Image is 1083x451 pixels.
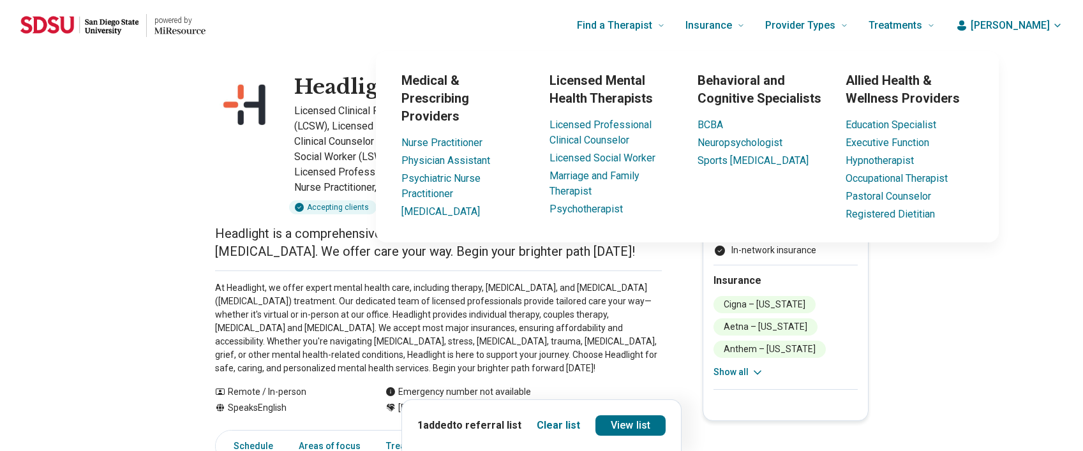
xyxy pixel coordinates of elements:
[549,170,639,197] a: Marriage and Family Therapist
[385,385,531,399] div: Emergency number not available
[398,401,509,415] span: [DEMOGRAPHIC_DATA] ally
[294,103,662,195] p: Licensed Clinical Professional Counselor (LCPC), Licensed Clinical Social Worker (LCSW), Licensed...
[846,71,973,107] h3: Allied Health & Wellness Providers
[846,172,948,184] a: Occupational Therapist
[154,15,205,26] p: powered by
[713,296,816,313] li: Cigna – [US_STATE]
[846,190,931,202] a: Pastoral Counselor
[698,71,825,107] h3: Behavioral and Cognitive Specialists
[713,244,858,257] li: In-network insurance
[765,17,835,34] span: Provider Types
[869,17,922,34] span: Treatments
[417,418,521,433] p: 1 added
[452,419,521,431] span: to referral list
[215,281,662,375] p: At Headlight, we offer expert mental health care, including therapy, [MEDICAL_DATA], and [MEDICAL...
[294,74,480,101] h1: Headlight Health
[713,366,764,379] button: Show all
[595,415,666,436] a: View list
[549,152,655,164] a: Licensed Social Worker
[215,385,360,399] div: Remote / In-person
[698,154,809,166] a: Sports [MEDICAL_DATA]
[537,418,580,433] button: Clear list
[401,137,482,149] a: Nurse Practitioner
[846,154,914,166] a: Hypnotherapist
[401,205,480,218] a: [MEDICAL_DATA]
[289,200,377,214] div: Accepting clients
[401,154,490,166] a: Physician Assistant
[713,341,826,358] li: Anthem – [US_STATE]
[846,119,936,131] a: Education Specialist
[713,318,818,336] li: Aetna – [US_STATE]
[698,119,723,131] a: BCBA
[215,401,360,415] div: Speaks English
[846,208,935,220] a: Registered Dietitian
[401,172,481,200] a: Psychiatric Nurse Practitioner
[299,51,1075,242] div: Provider Types
[713,244,858,257] ul: Payment options
[549,119,652,146] a: Licensed Professional Clinical Counselor
[549,203,623,215] a: Psychotherapist
[846,137,929,149] a: Executive Function
[549,71,677,107] h3: Licensed Mental Health Therapists
[577,17,652,34] span: Find a Therapist
[20,5,205,46] a: Home page
[955,18,1063,33] button: [PERSON_NAME]
[685,17,732,34] span: Insurance
[698,137,782,149] a: Neuropsychologist
[971,18,1050,33] span: [PERSON_NAME]
[215,225,662,260] p: Headlight is a comprehensive mental health practice that offers therapy and [MEDICAL_DATA]. We of...
[401,71,529,125] h3: Medical & Prescribing Providers
[215,74,279,138] img: Headlight Health, Licensed Clinical Professional Counselor (LCPC)
[713,273,858,288] h2: Insurance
